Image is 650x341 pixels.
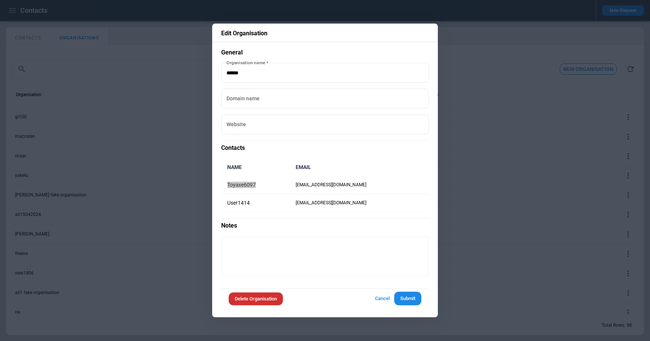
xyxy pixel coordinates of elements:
h6: Email [296,164,423,170]
td: [EMAIL_ADDRESS][DOMAIN_NAME] [290,176,429,194]
p: Edit Organisation [221,30,429,37]
button: Delete Organisation [229,292,283,305]
p: Notes [221,218,429,230]
p: Contacts [221,140,429,152]
label: Organisation name [226,59,268,66]
p: Toyaxe6097 [227,182,284,188]
button: Submit [394,291,421,305]
button: Cancel [370,291,394,305]
p: General [221,48,429,56]
h6: Name [227,164,284,170]
td: [EMAIL_ADDRESS][DOMAIN_NAME] [290,194,429,212]
p: User1414 [227,200,284,206]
